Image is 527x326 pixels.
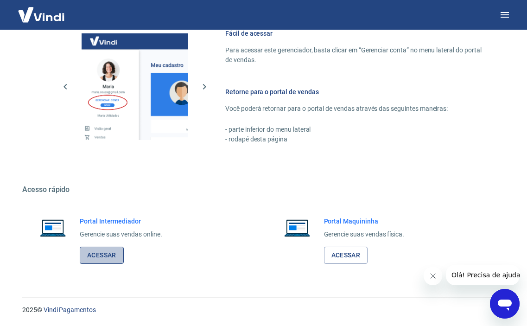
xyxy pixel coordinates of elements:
[490,289,520,319] iframe: Botão para abrir a janela de mensagens
[225,104,483,114] p: Você poderá retornar para o portal de vendas através das seguintes maneiras:
[22,305,505,315] p: 2025 ©
[22,185,505,194] h5: Acesso rápido
[33,217,72,239] img: Imagem de um notebook aberto
[80,230,162,239] p: Gerencie suas vendas online.
[225,45,483,65] p: Para acessar este gerenciador, basta clicar em “Gerenciar conta” no menu lateral do portal de ven...
[80,247,124,264] a: Acessar
[82,33,188,140] img: Imagem da dashboard mostrando o botão de gerenciar conta na sidebar no lado esquerdo
[324,217,405,226] h6: Portal Maquininha
[11,0,71,29] img: Vindi
[80,217,162,226] h6: Portal Intermediador
[446,265,520,285] iframe: Mensagem da empresa
[324,247,368,264] a: Acessar
[225,125,483,134] p: - parte inferior do menu lateral
[278,217,317,239] img: Imagem de um notebook aberto
[424,267,442,285] iframe: Fechar mensagem
[6,6,78,14] span: Olá! Precisa de ajuda?
[324,230,405,239] p: Gerencie suas vendas física.
[225,87,483,96] h6: Retorne para o portal de vendas
[225,134,483,144] p: - rodapé desta página
[44,306,96,313] a: Vindi Pagamentos
[225,29,483,38] h6: Fácil de acessar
